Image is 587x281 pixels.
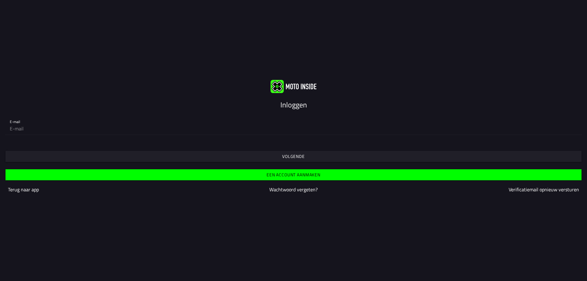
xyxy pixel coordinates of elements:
a: Verificatiemail opnieuw versturen [509,186,579,193]
a: Terug naar app [8,186,39,193]
ion-text: Volgende [282,154,305,159]
ion-text: Inloggen [280,99,307,110]
input: E-mail [10,122,577,135]
ion-button: Een account aanmaken [6,169,581,180]
a: Wachtwoord vergeten? [269,186,318,193]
